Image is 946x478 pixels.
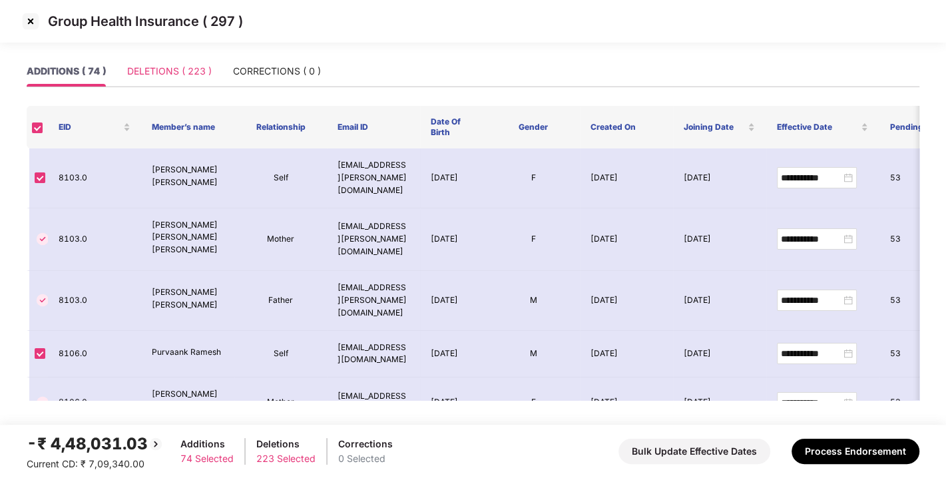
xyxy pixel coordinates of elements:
td: [DATE] [420,271,487,331]
td: Mother [234,208,328,272]
td: [EMAIL_ADDRESS][PERSON_NAME][DOMAIN_NAME] [327,208,420,272]
td: 8106.0 [48,331,141,378]
div: 223 Selected [256,451,316,466]
th: EID [48,106,141,148]
td: [DATE] [580,148,673,208]
td: [DATE] [580,331,673,378]
div: Corrections [338,437,393,451]
td: F [487,208,580,272]
td: [DATE] [673,271,766,331]
td: [EMAIL_ADDRESS][PERSON_NAME][DOMAIN_NAME] [327,271,420,331]
img: svg+xml;base64,PHN2ZyBpZD0iQmFjay0yMHgyMCIgeG1sbnM9Imh0dHA6Ly93d3cudzMub3JnLzIwMDAvc3ZnIiB3aWR0aD... [148,436,164,452]
div: DELETIONS ( 223 ) [127,64,212,79]
div: Additions [180,437,234,451]
th: Relationship [234,106,328,148]
th: Email ID [327,106,420,148]
td: F [487,148,580,208]
th: Created On [580,106,673,148]
td: [DATE] [673,331,766,378]
p: Purvaank Ramesh [152,346,224,359]
p: [PERSON_NAME] [PERSON_NAME] [152,164,224,189]
td: Self [234,331,328,378]
span: EID [59,122,120,132]
th: Date Of Birth [420,106,487,148]
td: Mother [234,377,328,428]
th: Gender [487,106,580,148]
span: Joining Date [684,122,746,132]
td: Father [234,271,328,331]
img: svg+xml;base64,PHN2ZyBpZD0iVGljay0zMngzMiIgeG1sbnM9Imh0dHA6Ly93d3cudzMub3JnLzIwMDAvc3ZnIiB3aWR0aD... [35,231,51,247]
div: -₹ 4,48,031.03 [27,431,164,457]
td: [DATE] [420,148,487,208]
td: F [487,377,580,428]
div: 74 Selected [180,451,234,466]
p: [PERSON_NAME] R [152,388,224,413]
td: [DATE] [673,377,766,428]
td: [EMAIL_ADDRESS][PERSON_NAME][DOMAIN_NAME] [327,148,420,208]
td: 8103.0 [48,148,141,208]
th: Effective Date [766,106,879,148]
td: 8106.0 [48,377,141,428]
p: [PERSON_NAME] [PERSON_NAME] [PERSON_NAME] [152,219,224,257]
td: [DATE] [420,377,487,428]
td: [EMAIL_ADDRESS][DOMAIN_NAME] [327,331,420,378]
div: Deletions [256,437,316,451]
span: Current CD: ₹ 7,09,340.00 [27,458,144,469]
th: Joining Date [673,106,766,148]
p: Group Health Insurance ( 297 ) [48,13,243,29]
img: svg+xml;base64,PHN2ZyBpZD0iVGljay0zMngzMiIgeG1sbnM9Imh0dHA6Ly93d3cudzMub3JnLzIwMDAvc3ZnIiB3aWR0aD... [35,395,51,411]
div: ADDITIONS ( 74 ) [27,64,106,79]
td: M [487,331,580,378]
th: Member’s name [141,106,234,148]
td: [DATE] [420,331,487,378]
td: [EMAIL_ADDRESS][DOMAIN_NAME] [327,377,420,428]
td: 8103.0 [48,271,141,331]
td: [DATE] [420,208,487,272]
img: svg+xml;base64,PHN2ZyBpZD0iVGljay0zMngzMiIgeG1sbnM9Imh0dHA6Ly93d3cudzMub3JnLzIwMDAvc3ZnIiB3aWR0aD... [35,292,51,308]
td: [DATE] [673,208,766,272]
div: 0 Selected [338,451,393,466]
button: Process Endorsement [792,439,919,464]
p: [PERSON_NAME] [PERSON_NAME] [152,286,224,312]
td: [DATE] [580,271,673,331]
span: Effective Date [776,122,858,132]
td: [DATE] [580,377,673,428]
img: svg+xml;base64,PHN2ZyBpZD0iQ3Jvc3MtMzJ4MzIiIHhtbG5zPSJodHRwOi8vd3d3LnczLm9yZy8yMDAwL3N2ZyIgd2lkdG... [20,11,41,32]
div: CORRECTIONS ( 0 ) [233,64,321,79]
button: Bulk Update Effective Dates [618,439,770,464]
td: [DATE] [673,148,766,208]
td: [DATE] [580,208,673,272]
td: 8103.0 [48,208,141,272]
td: M [487,271,580,331]
td: Self [234,148,328,208]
